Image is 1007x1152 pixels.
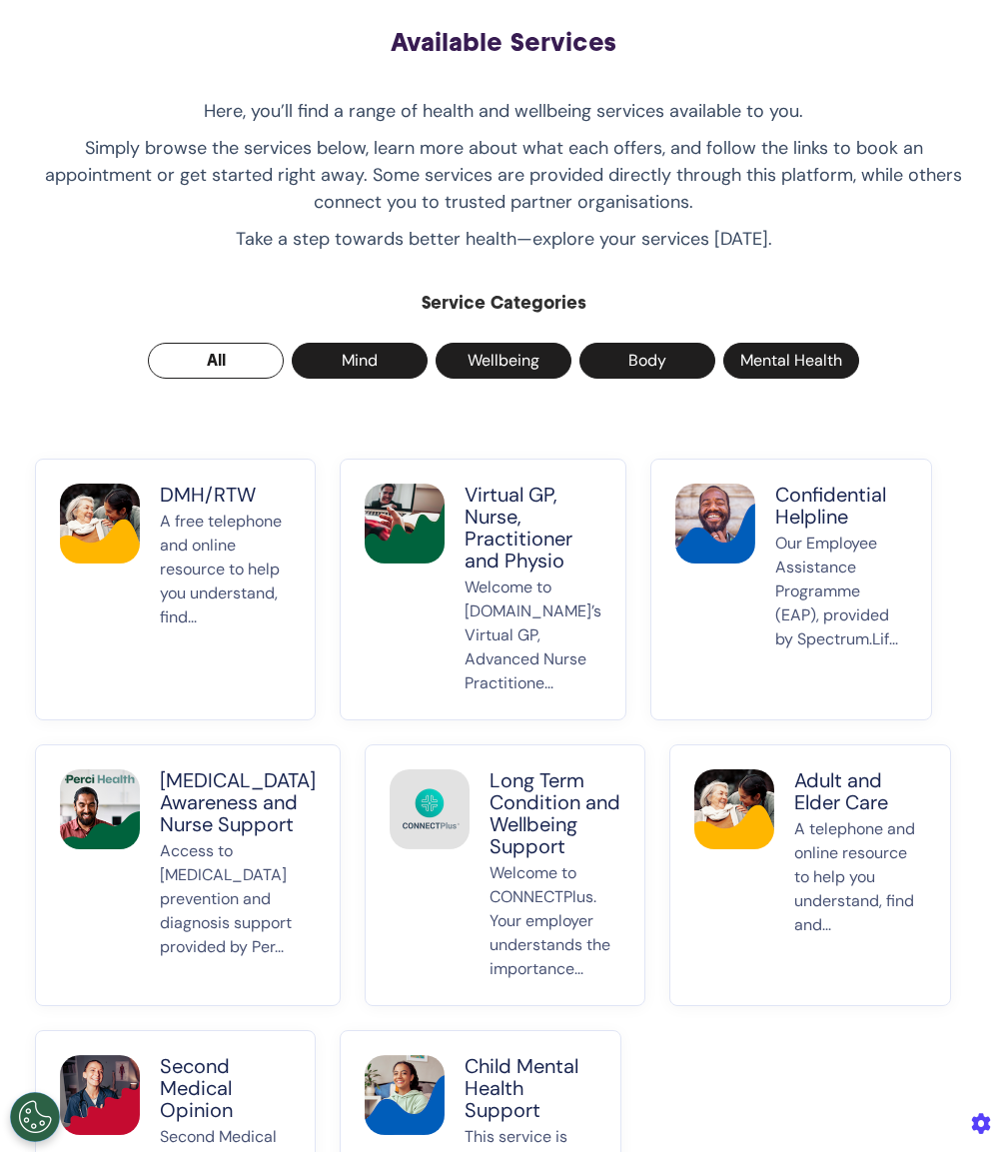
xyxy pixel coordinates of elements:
button: Long Term Condition and Wellbeing SupportLong Term Condition and Wellbeing SupportWelcome to CONN... [365,744,645,1006]
p: Child Mental Health Support [465,1055,595,1121]
h2: Service Categories [35,293,972,315]
p: Confidential Helpline [775,484,906,528]
img: Confidential Helpline [675,484,755,564]
p: Simply browse the services below, learn more about what each offers, and follow the links to book... [35,135,972,216]
p: Welcome to [DOMAIN_NAME]’s Virtual GP, Advanced Nurse Practitione... [465,576,601,695]
h1: Available Services [35,27,972,58]
button: Wellbeing [436,343,571,379]
p: A telephone and online resource to help you understand, find and... [794,817,925,981]
p: Virtual GP, Nurse, Practitioner and Physio [465,484,601,572]
p: Long Term Condition and Wellbeing Support [490,769,620,857]
button: Mental Health [723,343,859,379]
img: Second Medical Opinion [60,1055,140,1135]
button: Virtual GP, Nurse, Practitioner and PhysioVirtual GP, Nurse, Practitioner and PhysioWelcome to [D... [340,459,626,720]
button: Confidential HelplineConfidential HelplineOur Employee Assistance Programme (EAP), provided by Sp... [650,459,931,720]
p: Take a step towards better health—explore your services [DATE]. [35,226,972,253]
img: Long Term Condition and Wellbeing Support [390,769,470,849]
button: All [148,343,284,379]
button: Mind [292,343,428,379]
button: Adult and Elder CareAdult and Elder CareA telephone and online resource to help you understand, f... [669,744,950,1006]
img: Adult and Elder Care [694,769,774,849]
p: A free telephone and online resource to help you understand, find... [160,510,291,695]
p: Welcome to CONNECTPlus. Your employer understands the importance... [490,861,620,981]
img: DMH/RTW [60,484,140,564]
p: [MEDICAL_DATA] Awareness and Nurse Support [160,769,316,835]
button: DMH/RTWDMH/RTWA free telephone and online resource to help you understand, find... [35,459,316,720]
img: Cancer Awareness and Nurse Support [60,769,140,849]
button: Cancer Awareness and Nurse Support[MEDICAL_DATA] Awareness and Nurse SupportAccess to [MEDICAL_DA... [35,744,341,1006]
img: Virtual GP, Nurse, Practitioner and Physio [365,484,445,564]
img: Child Mental Health Support [365,1055,445,1135]
p: Our Employee Assistance Programme (EAP), provided by Spectrum.Lif... [775,532,906,695]
p: Second Medical Opinion [160,1055,291,1121]
p: DMH/RTW [160,484,291,506]
p: Here, you’ll find a range of health and wellbeing services available to you. [35,98,972,125]
button: Body [579,343,715,379]
p: Adult and Elder Care [794,769,925,813]
p: Access to [MEDICAL_DATA] prevention and diagnosis support provided by Per... [160,839,316,981]
button: Open Preferences [10,1092,60,1142]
